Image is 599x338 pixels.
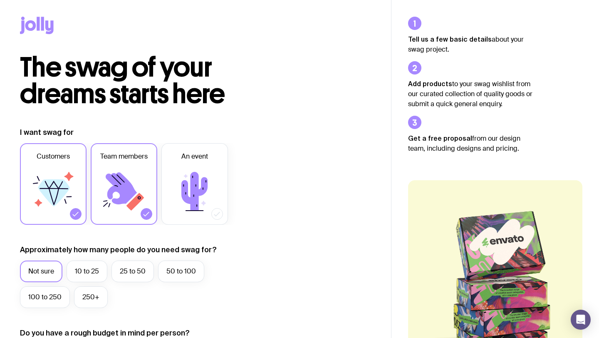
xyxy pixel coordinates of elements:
[20,127,74,137] label: I want swag for
[408,80,452,87] strong: Add products
[20,51,225,110] span: The swag of your dreams starts here
[74,286,108,308] label: 250+
[37,152,70,162] span: Customers
[111,261,154,282] label: 25 to 50
[408,35,492,43] strong: Tell us a few basic details
[408,134,472,142] strong: Get a free proposal
[20,261,62,282] label: Not sure
[67,261,107,282] label: 10 to 25
[408,79,533,109] p: to your swag wishlist from our curated collection of quality goods or submit a quick general enqu...
[408,34,533,55] p: about your swag project.
[181,152,208,162] span: An event
[158,261,204,282] label: 50 to 100
[100,152,148,162] span: Team members
[20,328,190,338] label: Do you have a rough budget in mind per person?
[571,310,591,330] div: Open Intercom Messenger
[20,286,70,308] label: 100 to 250
[408,133,533,154] p: from our design team, including designs and pricing.
[20,245,217,255] label: Approximately how many people do you need swag for?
